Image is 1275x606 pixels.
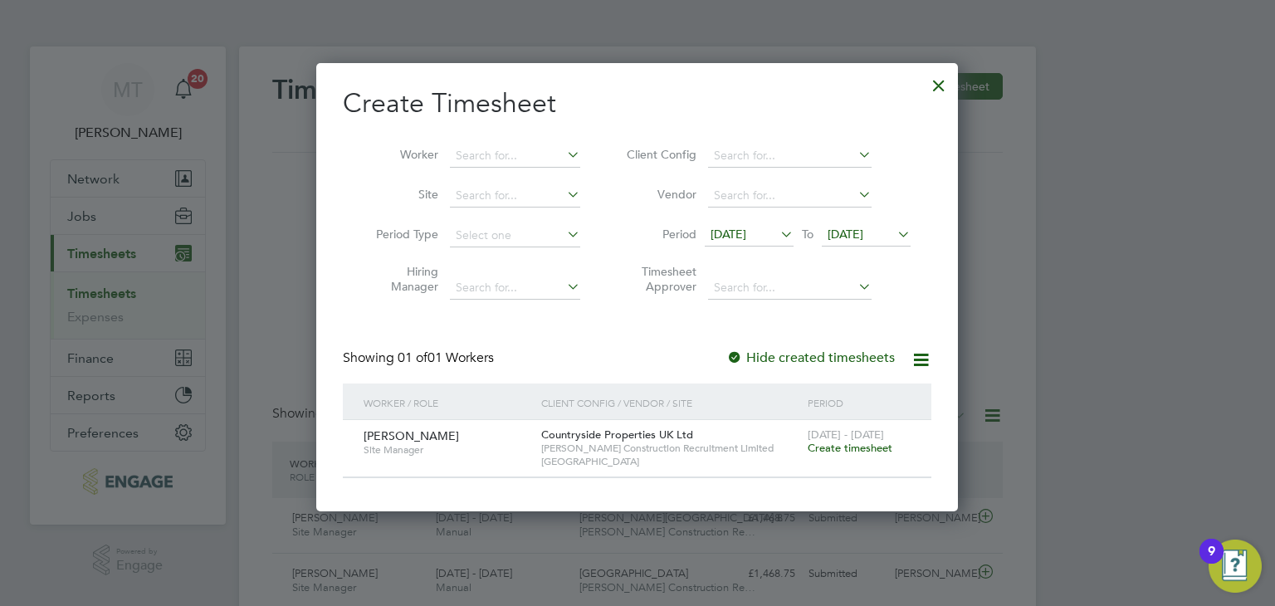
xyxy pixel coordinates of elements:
[622,147,696,162] label: Client Config
[541,428,693,442] span: Countryside Properties UK Ltd
[343,349,497,367] div: Showing
[711,227,746,242] span: [DATE]
[537,384,804,422] div: Client Config / Vendor / Site
[541,455,799,468] span: [GEOGRAPHIC_DATA]
[622,264,696,294] label: Timesheet Approver
[708,184,872,208] input: Search for...
[359,384,537,422] div: Worker / Role
[364,428,459,443] span: [PERSON_NAME]
[828,227,863,242] span: [DATE]
[450,276,580,300] input: Search for...
[364,147,438,162] label: Worker
[622,227,696,242] label: Period
[398,349,427,366] span: 01 of
[364,443,529,457] span: Site Manager
[622,187,696,202] label: Vendor
[450,184,580,208] input: Search for...
[541,442,799,455] span: [PERSON_NAME] Construction Recruitment Limited
[797,223,818,245] span: To
[708,144,872,168] input: Search for...
[1209,540,1262,593] button: Open Resource Center, 9 new notifications
[398,349,494,366] span: 01 Workers
[808,428,884,442] span: [DATE] - [DATE]
[1208,551,1215,573] div: 9
[450,224,580,247] input: Select one
[364,264,438,294] label: Hiring Manager
[450,144,580,168] input: Search for...
[364,227,438,242] label: Period Type
[804,384,915,422] div: Period
[343,86,931,121] h2: Create Timesheet
[726,349,895,366] label: Hide created timesheets
[364,187,438,202] label: Site
[708,276,872,300] input: Search for...
[808,441,892,455] span: Create timesheet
